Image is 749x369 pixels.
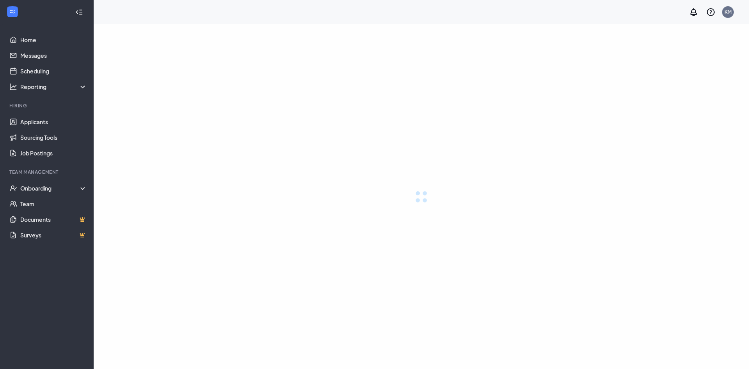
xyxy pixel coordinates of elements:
[20,145,87,161] a: Job Postings
[75,8,83,16] svg: Collapse
[9,83,17,91] svg: Analysis
[20,48,87,63] a: Messages
[20,114,87,130] a: Applicants
[20,184,87,192] div: Onboarding
[20,83,87,91] div: Reporting
[9,102,85,109] div: Hiring
[20,227,87,243] a: SurveysCrown
[20,212,87,227] a: DocumentsCrown
[20,196,87,212] a: Team
[724,9,731,15] div: KM
[9,169,85,175] div: Team Management
[20,63,87,79] a: Scheduling
[20,32,87,48] a: Home
[689,7,698,17] svg: Notifications
[20,130,87,145] a: Sourcing Tools
[9,8,16,16] svg: WorkstreamLogo
[9,184,17,192] svg: UserCheck
[706,7,715,17] svg: QuestionInfo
